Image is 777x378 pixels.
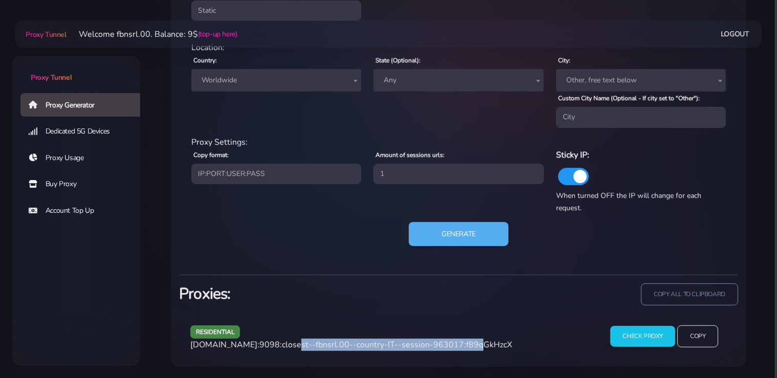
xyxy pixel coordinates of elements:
[20,120,148,143] a: Dedicated 5G Devices
[185,136,732,148] div: Proxy Settings:
[12,56,140,83] a: Proxy Tunnel
[20,93,148,117] a: Proxy Generator
[610,326,675,347] input: Check Proxy
[677,325,718,347] input: Copy
[558,94,700,103] label: Custom City Name (Optional - If city set to "Other"):
[556,148,726,162] h6: Sticky IP:
[380,73,537,87] span: Any
[26,30,66,39] span: Proxy Tunnel
[190,325,240,338] span: residential
[556,191,701,213] span: When turned OFF the IP will change for each request.
[562,73,720,87] span: Other, free text below
[179,283,453,304] h3: Proxies:
[198,29,237,39] a: (top-up here)
[191,69,361,92] span: Worldwide
[193,150,229,160] label: Copy format:
[641,283,738,305] input: copy all to clipboard
[727,328,764,365] iframe: Webchat Widget
[190,339,512,350] span: [DOMAIN_NAME]:9098:closest--fbnsrl.00--country-IT--session-963017:f89qGkHzcX
[24,26,66,42] a: Proxy Tunnel
[185,41,732,54] div: Location:
[409,222,508,247] button: Generate
[558,56,570,65] label: City:
[556,107,726,127] input: City
[193,56,217,65] label: Country:
[66,28,237,40] li: Welcome fbnsrl.00. Balance: 9$
[556,69,726,92] span: Other, free text below
[375,56,420,65] label: State (Optional):
[375,150,445,160] label: Amount of sessions urls:
[20,172,148,196] a: Buy Proxy
[197,73,355,87] span: Worldwide
[373,69,543,92] span: Any
[721,25,749,43] a: Logout
[20,146,148,170] a: Proxy Usage
[20,199,148,223] a: Account Top Up
[31,73,72,82] span: Proxy Tunnel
